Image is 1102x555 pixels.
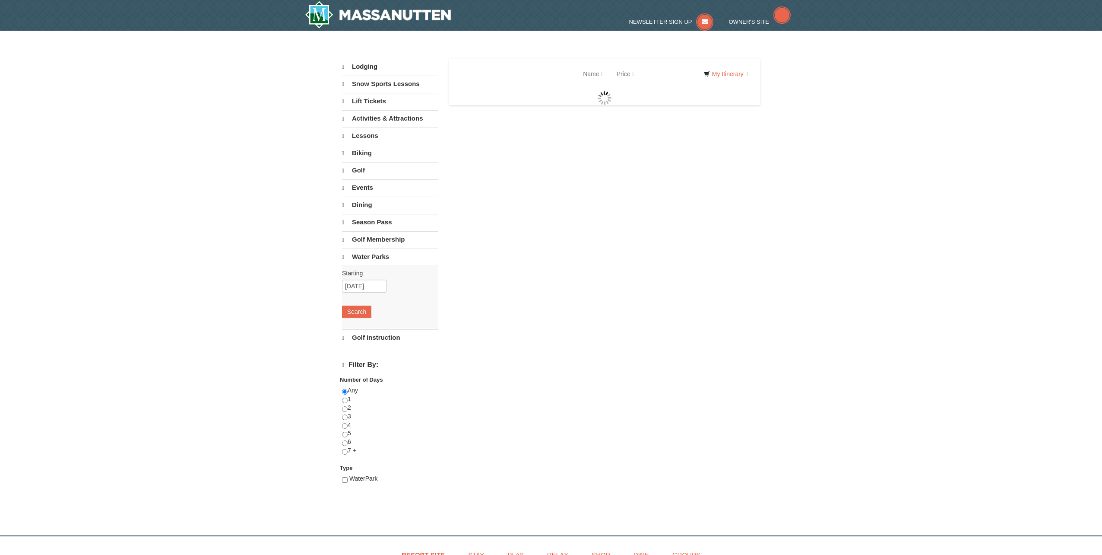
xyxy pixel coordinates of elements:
a: Price [610,65,641,83]
a: Massanutten Resort [305,1,451,29]
button: Search [342,306,371,318]
a: Golf [342,162,438,179]
a: Lodging [342,59,438,75]
a: Golf Membership [342,231,438,248]
a: Newsletter Sign Up [629,19,714,25]
a: Activities & Attractions [342,110,438,127]
a: Dining [342,197,438,213]
a: Golf Instruction [342,329,438,346]
img: wait gif [598,91,611,105]
strong: Type [340,465,352,471]
img: Massanutten Resort Logo [305,1,451,29]
a: Season Pass [342,214,438,230]
span: Newsletter Sign Up [629,19,692,25]
label: Starting [342,269,432,277]
a: Water Parks [342,249,438,265]
a: Events [342,179,438,196]
a: My Itinerary [698,67,754,80]
a: Lift Tickets [342,93,438,109]
a: Name [576,65,610,83]
h4: Filter By: [342,361,438,369]
div: Any 1 2 3 4 5 6 7 + [342,386,438,464]
a: Snow Sports Lessons [342,76,438,92]
strong: Number of Days [340,376,383,383]
span: Owner's Site [729,19,769,25]
a: Biking [342,145,438,161]
a: Lessons [342,128,438,144]
span: WaterPark [349,475,378,482]
a: Owner's Site [729,19,791,25]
